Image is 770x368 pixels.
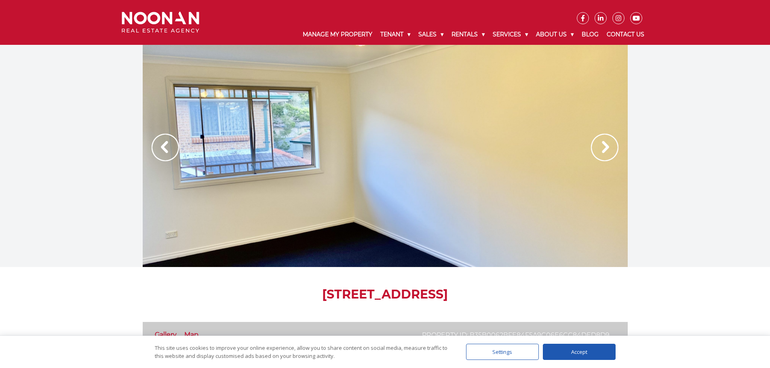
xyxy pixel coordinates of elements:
[603,24,648,45] a: Contact Us
[543,344,616,360] div: Accept
[184,331,198,339] a: Map
[299,24,376,45] a: Manage My Property
[152,134,179,161] img: Arrow slider
[532,24,578,45] a: About Us
[143,287,628,302] h1: [STREET_ADDRESS]
[578,24,603,45] a: Blog
[466,344,539,360] div: Settings
[122,12,199,33] img: Noonan Real Estate Agency
[414,24,447,45] a: Sales
[489,24,532,45] a: Services
[155,344,450,360] div: This site uses cookies to improve your online experience, allow you to share content on social me...
[422,330,610,340] p: Property ID: b35b0062bfe84f5a9c06e6cc84ded8d9
[155,331,177,339] a: Gallery
[376,24,414,45] a: Tenant
[447,24,489,45] a: Rentals
[591,134,618,161] img: Arrow slider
